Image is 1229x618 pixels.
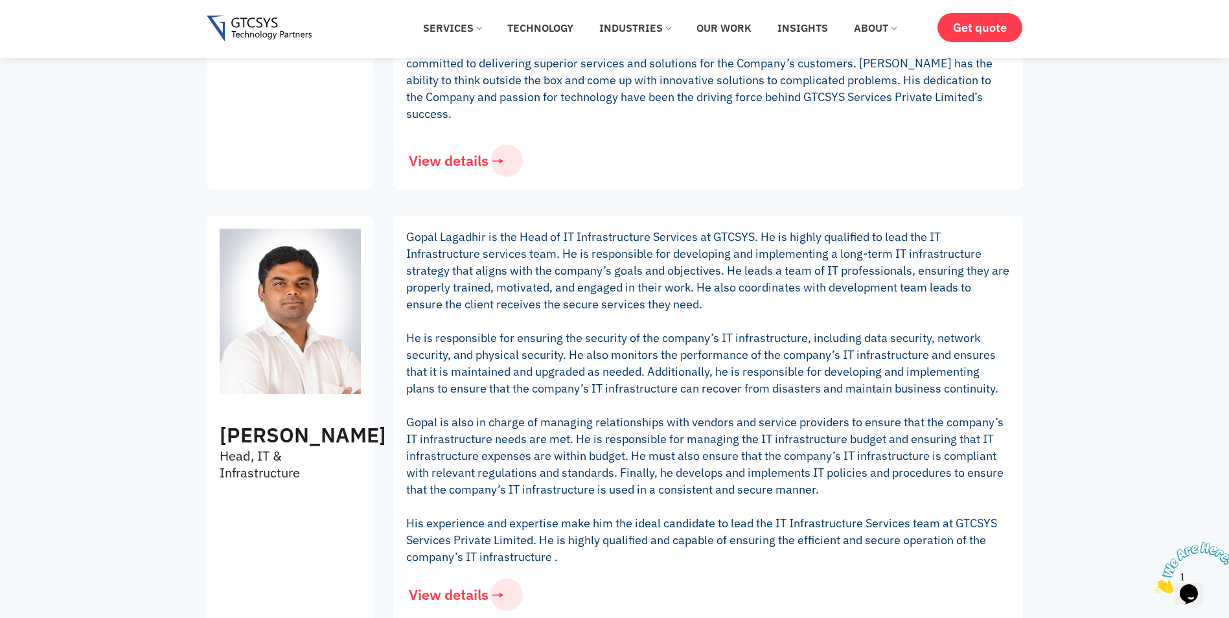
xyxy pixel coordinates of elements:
iframe: chat widget [1149,537,1229,599]
a: Our Work [687,14,761,42]
img: Gtcsys logo [207,16,312,42]
h3: [PERSON_NAME] [220,422,361,448]
span: View details [409,588,488,602]
div: Gopal Lagadhir is the Head of IT Infrastructure Services at GTCSYS. He is highly qualified to lea... [406,216,1010,566]
a: Industries [590,14,680,42]
a: About [844,14,906,42]
span: Get quote [953,21,1007,34]
a: Get quote [937,13,1022,42]
img: Chat attention grabber [5,5,86,56]
a: View details [393,144,523,177]
span: View details [409,154,488,168]
a: Services [413,14,491,42]
span: 1 [5,5,10,16]
p: Head, IT & Infrastructure [220,448,326,481]
a: Technology [498,14,583,42]
a: Insights [768,14,838,42]
a: View details [393,578,523,611]
img: Gopal Lagadhir - Member of Our Team [220,229,361,394]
